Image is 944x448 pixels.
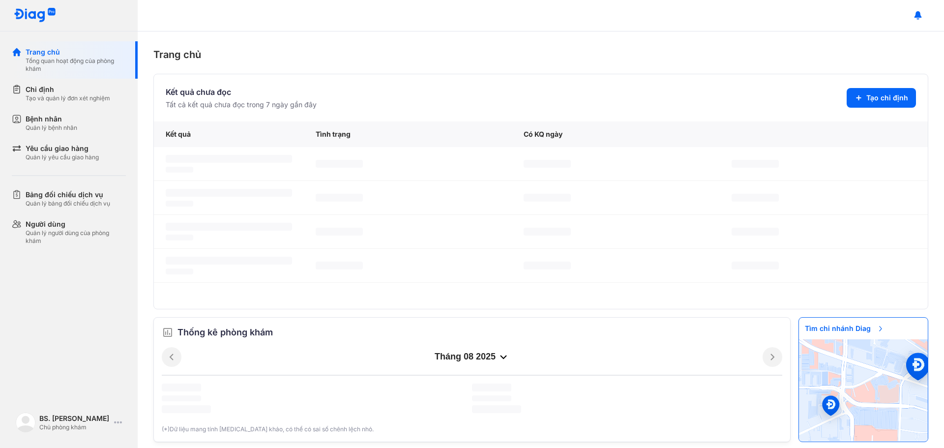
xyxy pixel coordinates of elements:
[26,144,99,153] div: Yêu cầu giao hàng
[26,94,110,102] div: Tạo và quản lý đơn xét nghiệm
[166,257,292,265] span: ‌
[162,395,201,401] span: ‌
[524,194,571,202] span: ‌
[166,167,193,173] span: ‌
[16,413,35,432] img: logo
[316,160,363,168] span: ‌
[39,423,110,431] div: Chủ phòng khám
[512,121,720,147] div: Có KQ ngày
[177,326,273,339] span: Thống kê phòng khám
[316,262,363,269] span: ‌
[26,57,126,73] div: Tổng quan hoạt động của phòng khám
[14,8,56,23] img: logo
[154,121,304,147] div: Kết quả
[304,121,512,147] div: Tình trạng
[26,124,77,132] div: Quản lý bệnh nhân
[166,100,317,110] div: Tất cả kết quả chưa đọc trong 7 ngày gần đây
[166,223,292,231] span: ‌
[166,269,193,274] span: ‌
[162,425,782,434] div: (*)Dữ liệu mang tính [MEDICAL_DATA] khảo, có thể có sai số chênh lệch nhỏ.
[153,47,928,62] div: Trang chủ
[799,318,890,339] span: Tìm chi nhánh Diag
[472,405,521,413] span: ‌
[524,160,571,168] span: ‌
[26,190,110,200] div: Bảng đối chiếu dịch vụ
[524,262,571,269] span: ‌
[26,229,126,245] div: Quản lý người dùng của phòng khám
[732,194,779,202] span: ‌
[26,153,99,161] div: Quản lý yêu cầu giao hàng
[732,262,779,269] span: ‌
[162,405,211,413] span: ‌
[732,160,779,168] span: ‌
[866,93,908,103] span: Tạo chỉ định
[472,384,511,391] span: ‌
[162,384,201,391] span: ‌
[524,228,571,236] span: ‌
[847,88,916,108] button: Tạo chỉ định
[26,85,110,94] div: Chỉ định
[166,201,193,207] span: ‌
[26,47,126,57] div: Trang chủ
[166,189,292,197] span: ‌
[181,351,763,363] div: tháng 08 2025
[732,228,779,236] span: ‌
[26,114,77,124] div: Bệnh nhân
[472,395,511,401] span: ‌
[166,155,292,163] span: ‌
[166,86,317,98] div: Kết quả chưa đọc
[26,219,126,229] div: Người dùng
[166,235,193,240] span: ‌
[162,327,174,338] img: order.5a6da16c.svg
[39,414,110,423] div: BS. [PERSON_NAME]
[26,200,110,208] div: Quản lý bảng đối chiếu dịch vụ
[316,194,363,202] span: ‌
[316,228,363,236] span: ‌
